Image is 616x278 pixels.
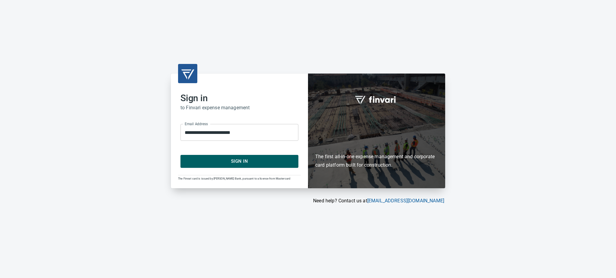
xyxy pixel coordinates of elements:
[180,155,298,168] button: Sign In
[171,197,444,204] p: Need help? Contact us at
[315,118,438,169] h6: The first all-in-one expense management and corporate card platform built for construction.
[180,93,298,104] h2: Sign in
[367,198,444,204] a: [EMAIL_ADDRESS][DOMAIN_NAME]
[180,66,195,81] img: transparent_logo.png
[308,74,445,188] div: Finvari
[187,157,292,165] span: Sign In
[354,92,399,106] img: fullword_logo_white.png
[180,104,298,112] h6: to Finvari expense management
[178,177,290,180] span: The Finvari card is issued by [PERSON_NAME] Bank, pursuant to a license from Mastercard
